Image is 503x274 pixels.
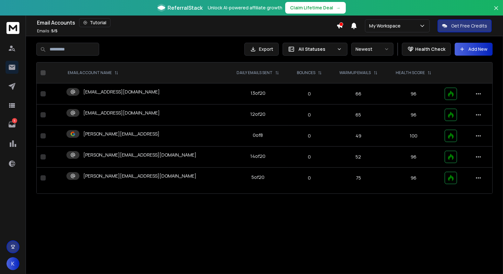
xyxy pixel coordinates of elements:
p: Health Check [415,46,445,52]
p: 5 [12,118,17,123]
p: 0 [293,154,326,160]
div: EMAIL ACCOUNT NAME [68,70,118,75]
p: [EMAIL_ADDRESS][DOMAIN_NAME] [83,110,160,116]
button: Newest [351,43,393,56]
p: 0 [293,91,326,97]
a: 5 [6,118,18,131]
div: 14 of 20 [250,153,265,159]
p: [PERSON_NAME][EMAIL_ADDRESS] [83,131,159,137]
p: DAILY EMAILS SENT [237,70,273,75]
p: [PERSON_NAME][EMAIL_ADDRESS][DOMAIN_NAME] [83,152,196,158]
p: Emails : [37,28,57,34]
button: Get Free Credits [438,19,492,32]
p: My Workspace [369,23,403,29]
p: WARMUP EMAILS [340,70,371,75]
p: Get Free Credits [451,23,487,29]
button: Export [244,43,279,56]
p: All Statuses [298,46,334,52]
button: K [6,257,19,270]
td: 52 [330,147,387,168]
div: 12 of 20 [250,111,265,117]
span: 5 / 5 [51,28,57,34]
div: 0 of 8 [253,132,263,138]
p: 0 [293,133,326,139]
p: 0 [293,175,326,181]
button: Close banner [492,4,500,19]
td: 75 [330,168,387,189]
div: 5 of 20 [251,174,264,181]
td: 96 [387,147,440,168]
button: Claim Lifetime Deal→ [285,2,346,14]
td: 49 [330,126,387,147]
p: [EMAIL_ADDRESS][DOMAIN_NAME] [83,89,160,95]
span: → [336,5,341,11]
td: 96 [387,104,440,126]
p: 0 [293,112,326,118]
td: 100 [387,126,440,147]
p: [PERSON_NAME][EMAIL_ADDRESS][DOMAIN_NAME] [83,173,196,179]
td: 96 [387,168,440,189]
td: 65 [330,104,387,126]
p: Unlock AI-powered affiliate growth [208,5,283,11]
button: Tutorial [79,18,111,27]
button: Health Check [402,43,451,56]
div: Email Accounts [37,18,336,27]
p: HEALTH SCORE [396,70,425,75]
div: 13 of 20 [251,90,265,96]
td: 66 [330,83,387,104]
td: 96 [387,83,440,104]
p: BOUNCES [297,70,315,75]
span: ReferralStack [168,4,203,12]
button: Add New [455,43,493,56]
